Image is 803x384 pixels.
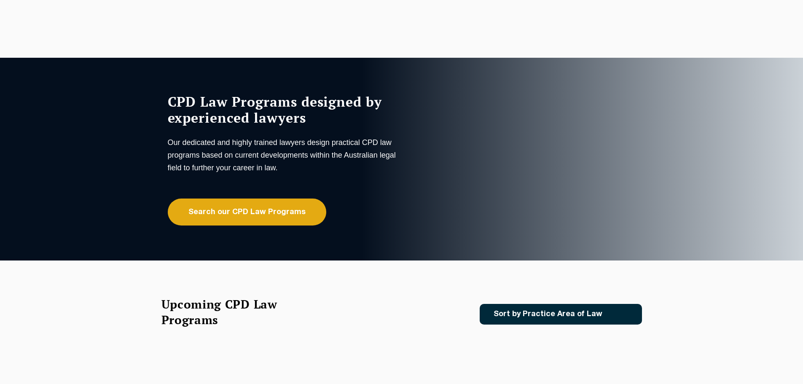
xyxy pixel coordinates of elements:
h1: CPD Law Programs designed by experienced lawyers [168,94,400,126]
a: Sort by Practice Area of Law [480,304,642,325]
p: Our dedicated and highly trained lawyers design practical CPD law programs based on current devel... [168,136,400,174]
a: Search our CPD Law Programs [168,199,326,226]
h2: Upcoming CPD Law Programs [161,296,298,328]
img: Icon [616,311,626,318]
